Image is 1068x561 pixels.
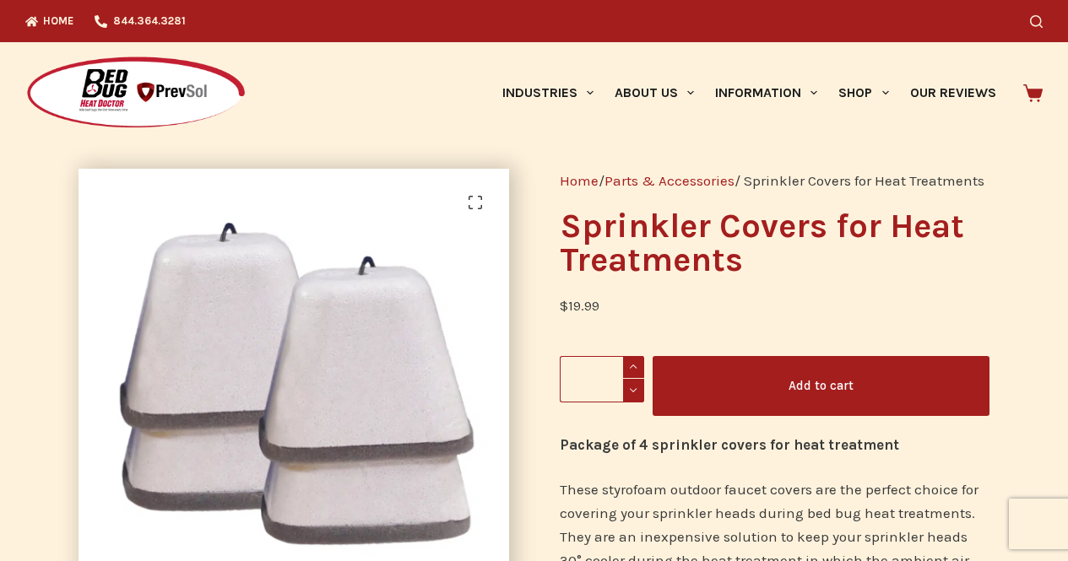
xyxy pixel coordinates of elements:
a: About Us [604,42,704,143]
nav: Primary [491,42,1006,143]
a: Information [705,42,828,143]
bdi: 19.99 [560,297,599,314]
span: $ [560,297,568,314]
img: Prevsol/Bed Bug Heat Doctor [25,56,247,131]
a: Four styrofoam sprinkler head covers [79,376,514,393]
strong: Package of 4 sprinkler covers for heat treatment [560,436,899,453]
a: Home [560,172,599,189]
a: Shop [828,42,899,143]
a: View full-screen image gallery [458,186,492,219]
input: Product quantity [560,356,644,402]
button: Add to cart [653,356,989,416]
a: Industries [491,42,604,143]
a: Parts & Accessories [604,172,735,189]
button: Search [1030,15,1043,28]
nav: Breadcrumb [560,169,989,192]
a: Our Reviews [899,42,1006,143]
h1: Sprinkler Covers for Heat Treatments [560,209,989,277]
